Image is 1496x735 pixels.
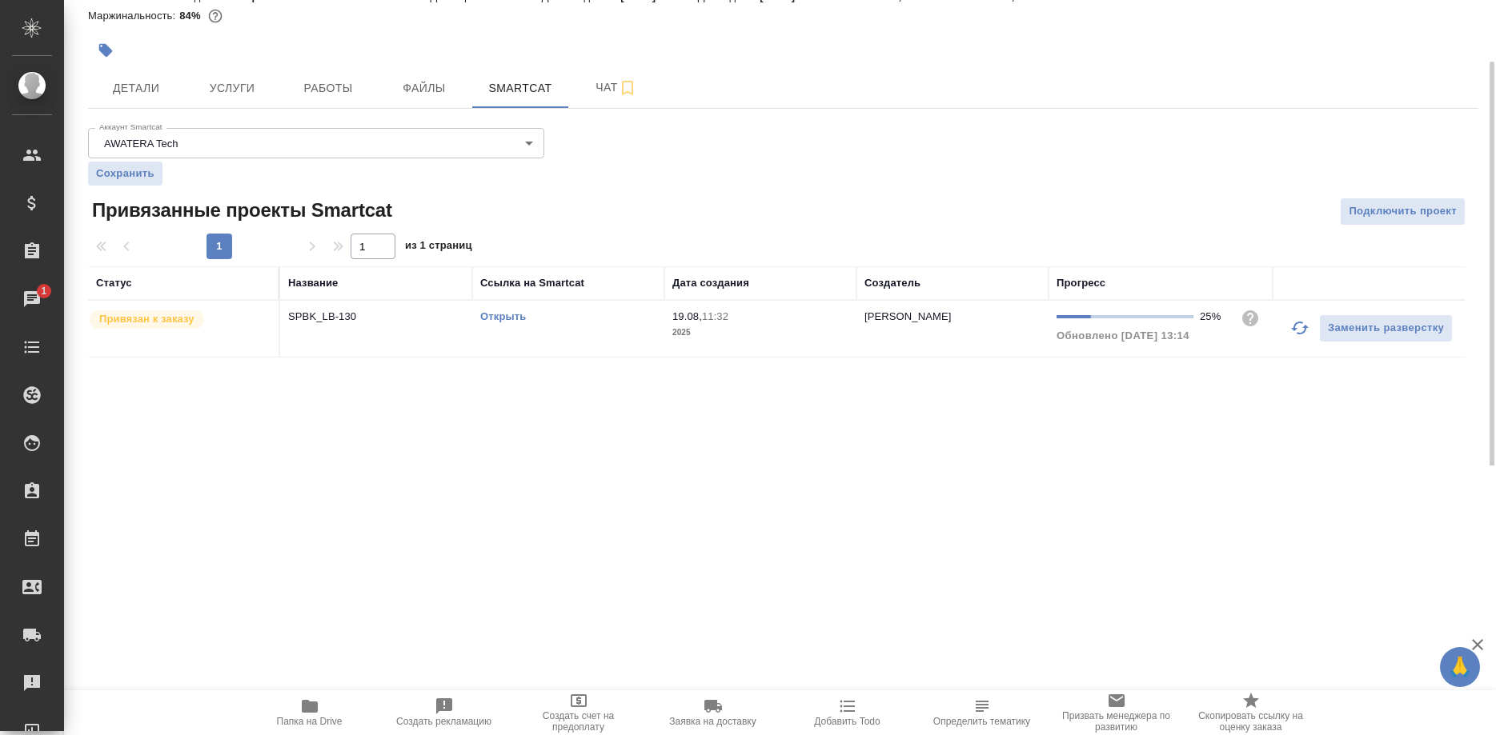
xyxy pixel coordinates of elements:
svg: Подписаться [618,78,637,98]
button: Обновить прогресс [1281,309,1319,347]
button: 🙏 [1440,647,1480,687]
div: Ссылка на Smartcat [480,275,584,291]
div: Статус [96,275,132,291]
div: AWATERA Tech [88,128,544,158]
button: Добавить тэг [88,33,123,68]
button: Подключить проект [1340,198,1466,226]
p: SPBK_LB-130 [288,309,464,325]
div: Создатель [864,275,920,291]
span: Подключить проект [1349,202,1457,221]
a: 1 [4,279,60,319]
div: 25% [1200,309,1228,325]
button: 456.79 RUB; 2.00 USD; [205,6,226,26]
button: AWATERA Tech [99,137,182,150]
span: Обновлено [DATE] 13:14 [1057,330,1189,342]
button: Сохранить [88,162,162,186]
p: Привязан к заказу [99,311,195,327]
div: Дата создания [672,275,749,291]
p: Маржинальность: [88,10,179,22]
span: Сохранить [96,166,154,182]
span: Работы [290,78,367,98]
div: Прогресс [1057,275,1105,291]
span: Привязанные проекты Smartcat [88,198,392,223]
p: 19.08, [672,310,702,322]
p: 2025 [672,325,848,341]
button: Заменить разверстку [1319,314,1453,342]
span: Чат [578,78,655,98]
span: Услуги [194,78,271,98]
p: 84% [179,10,204,22]
span: из 1 страниц [405,236,472,259]
span: Файлы [386,78,463,98]
span: Заменить разверстку [1328,319,1444,338]
span: Детали [98,78,174,98]
div: Название [288,275,338,291]
a: Открыть [480,310,526,322]
p: [PERSON_NAME] [864,310,952,322]
span: 1 [31,283,56,299]
p: 11:32 [702,310,728,322]
span: 🙏 [1446,650,1474,684]
span: Smartcat [482,78,559,98]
